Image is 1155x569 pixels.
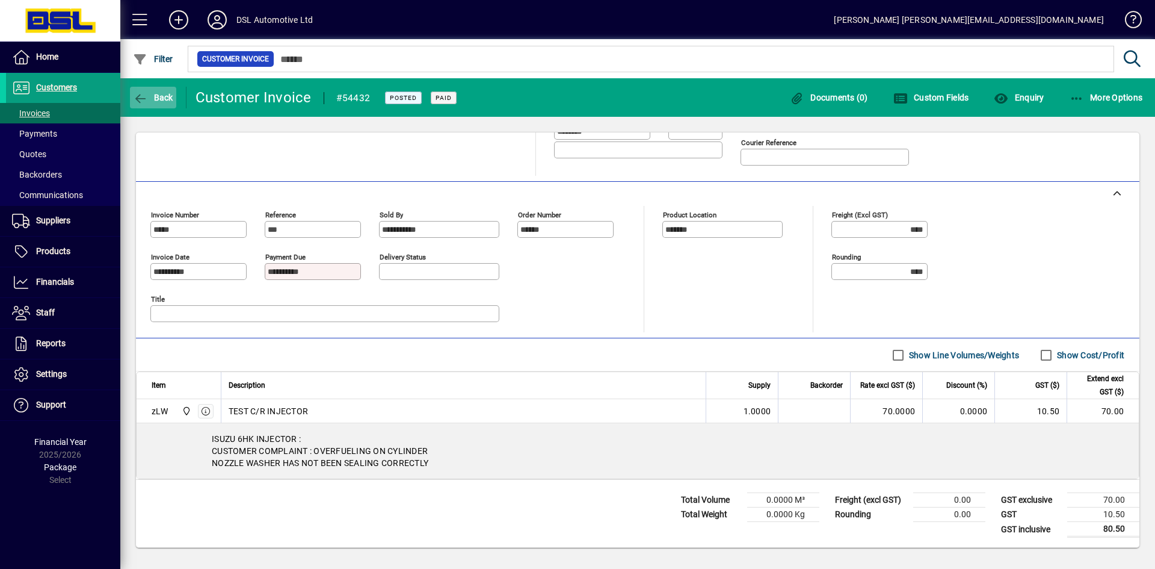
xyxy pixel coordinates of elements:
[152,405,168,417] div: zLW
[36,277,74,287] span: Financials
[675,493,747,508] td: Total Volume
[34,437,87,447] span: Financial Year
[159,9,198,31] button: Add
[995,522,1067,537] td: GST inclusive
[265,211,296,219] mat-label: Reference
[36,216,70,225] span: Suppliers
[380,253,426,261] mat-label: Delivery status
[747,508,819,522] td: 0.0000 Kg
[946,379,987,392] span: Discount (%)
[130,48,176,70] button: Filter
[196,88,312,107] div: Customer Invoice
[12,108,50,118] span: Invoices
[790,93,868,102] span: Documents (0)
[890,87,972,108] button: Custom Fields
[1067,493,1139,508] td: 70.00
[922,399,994,423] td: 0.0000
[336,89,371,108] div: #54432
[860,379,915,392] span: Rate excl GST ($)
[265,253,306,261] mat-label: Payment due
[1067,508,1139,522] td: 10.50
[832,211,888,219] mat-label: Freight (excl GST)
[36,52,58,61] span: Home
[994,93,1044,102] span: Enquiry
[380,211,403,219] mat-label: Sold by
[1067,522,1139,537] td: 80.50
[893,93,969,102] span: Custom Fields
[36,246,70,256] span: Products
[1074,372,1124,399] span: Extend excl GST ($)
[741,138,796,147] mat-label: Courier Reference
[36,338,66,348] span: Reports
[1116,2,1140,42] a: Knowledge Base
[1067,399,1139,423] td: 70.00
[390,94,417,102] span: Posted
[832,253,861,261] mat-label: Rounding
[133,54,173,64] span: Filter
[36,369,67,379] span: Settings
[229,379,265,392] span: Description
[6,42,120,72] a: Home
[6,298,120,328] a: Staff
[6,103,120,123] a: Invoices
[829,493,913,508] td: Freight (excl GST)
[133,93,173,102] span: Back
[130,87,176,108] button: Back
[6,329,120,359] a: Reports
[198,9,236,31] button: Profile
[1067,87,1146,108] button: More Options
[36,308,55,317] span: Staff
[744,405,771,417] span: 1.0000
[151,295,165,303] mat-label: Title
[6,390,120,420] a: Support
[675,508,747,522] td: Total Weight
[202,53,269,65] span: Customer Invoice
[36,400,66,409] span: Support
[44,462,76,472] span: Package
[6,164,120,185] a: Backorders
[518,211,561,219] mat-label: Order number
[6,206,120,236] a: Suppliers
[995,508,1067,522] td: GST
[834,10,1104,30] div: [PERSON_NAME] [PERSON_NAME][EMAIL_ADDRESS][DOMAIN_NAME]
[436,94,452,102] span: Paid
[1070,93,1143,102] span: More Options
[858,405,915,417] div: 70.0000
[995,493,1067,508] td: GST exclusive
[12,170,62,179] span: Backorders
[663,211,716,219] mat-label: Product location
[6,359,120,390] a: Settings
[152,379,166,392] span: Item
[913,508,985,522] td: 0.00
[6,144,120,164] a: Quotes
[179,405,192,418] span: Central
[6,237,120,267] a: Products
[1035,379,1059,392] span: GST ($)
[236,10,313,30] div: DSL Automotive Ltd
[151,211,199,219] mat-label: Invoice number
[907,349,1019,361] label: Show Line Volumes/Weights
[12,149,46,159] span: Quotes
[810,379,843,392] span: Backorder
[151,253,189,261] mat-label: Invoice date
[1055,349,1124,361] label: Show Cost/Profit
[6,185,120,205] a: Communications
[748,379,771,392] span: Supply
[12,129,57,138] span: Payments
[787,87,871,108] button: Documents (0)
[6,267,120,297] a: Financials
[137,423,1139,479] div: ISUZU 6HK INJECTOR : CUSTOMER COMPLAINT : OVERFUELING ON CYLINDER NOZZLE WASHER HAS NOT BEEN SEAL...
[229,405,308,417] span: TEST C/R INJECTOR
[991,87,1047,108] button: Enquiry
[120,87,186,108] app-page-header-button: Back
[994,399,1067,423] td: 10.50
[12,190,83,200] span: Communications
[36,82,77,92] span: Customers
[829,508,913,522] td: Rounding
[6,123,120,144] a: Payments
[747,493,819,508] td: 0.0000 M³
[913,493,985,508] td: 0.00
